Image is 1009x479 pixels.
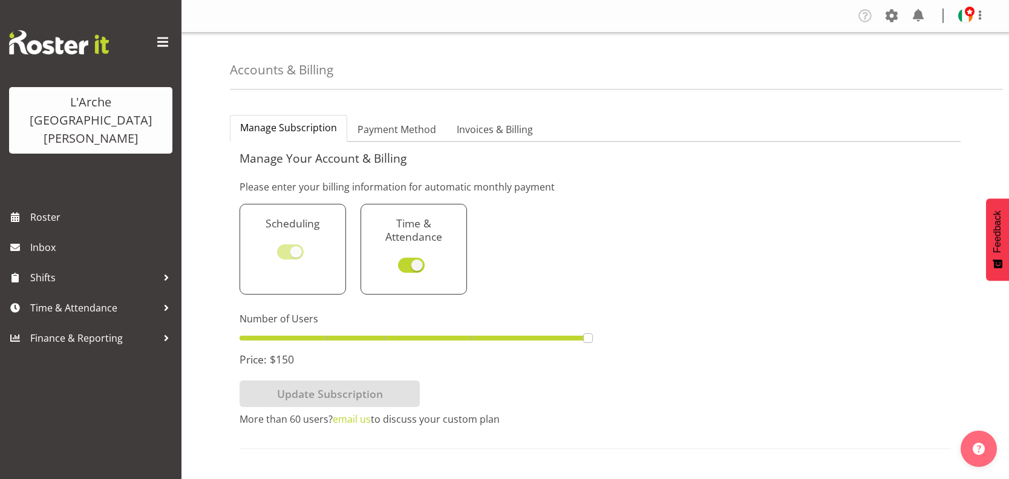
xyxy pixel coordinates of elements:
span: Shifts [30,269,157,287]
a: email us [333,412,371,426]
div: L'Arche [GEOGRAPHIC_DATA][PERSON_NAME] [21,93,160,148]
h4: Accounts & Billing [230,63,333,77]
span: Finance & Reporting [30,329,157,347]
p: More than 60 users? to discuss your custom plan [240,412,588,426]
p: Please enter your billing information for automatic monthly payment [240,180,951,194]
span: Manage Subscription [240,120,337,135]
h5: Price: $150 [240,353,588,366]
span: Inbox [30,238,175,256]
h5: Manage Your Account & Billing [240,152,951,165]
label: Number of Users [240,311,588,326]
span: Update Subscription [277,386,383,402]
button: Feedback - Show survey [986,198,1009,281]
span: Feedback [992,210,1003,253]
button: Update Subscription [240,380,420,407]
h5: Scheduling [252,217,333,230]
span: Payment Method [358,122,436,137]
span: Roster [30,208,175,226]
img: help-xxl-2.png [973,443,985,455]
span: Time & Attendance [30,299,157,317]
img: Rosterit website logo [9,30,109,54]
span: Invoices & Billing [457,122,533,137]
h5: Time & Attendance [373,217,454,243]
img: karen-herbertec8822bb792fe198587cb32955ab4160.png [958,8,973,23]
